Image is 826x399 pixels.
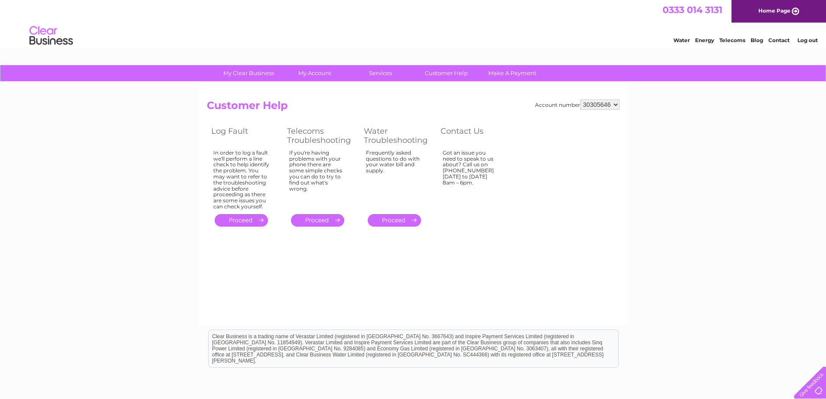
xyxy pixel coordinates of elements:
a: Energy [695,37,714,43]
a: Log out [797,37,818,43]
a: 0333 014 3131 [663,4,722,15]
a: Blog [751,37,763,43]
div: In order to log a fault we'll perform a line check to help identify the problem. You may want to ... [213,150,270,210]
div: Clear Business is a trading name of Verastar Limited (registered in [GEOGRAPHIC_DATA] No. 3667643... [209,5,618,42]
th: Water Troubleshooting [359,124,436,147]
a: Contact [768,37,790,43]
div: If you're having problems with your phone there are some simple checks you can do to try to find ... [289,150,346,206]
th: Contact Us [436,124,512,147]
a: . [291,214,344,227]
h2: Customer Help [207,99,620,116]
a: . [215,214,268,227]
a: Make A Payment [477,65,548,81]
th: Telecoms Troubleshooting [283,124,359,147]
a: Services [345,65,416,81]
a: Water [673,37,690,43]
div: Got an issue you need to speak to us about? Call us on [PHONE_NUMBER] [DATE] to [DATE] 8am – 6pm. [443,150,499,206]
a: My Account [279,65,350,81]
div: Account number [535,99,620,110]
a: My Clear Business [213,65,284,81]
img: logo.png [29,23,73,49]
div: Frequently asked questions to do with your water bill and supply. [366,150,423,206]
a: Customer Help [411,65,482,81]
a: . [368,214,421,227]
th: Log Fault [207,124,283,147]
a: Telecoms [719,37,745,43]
